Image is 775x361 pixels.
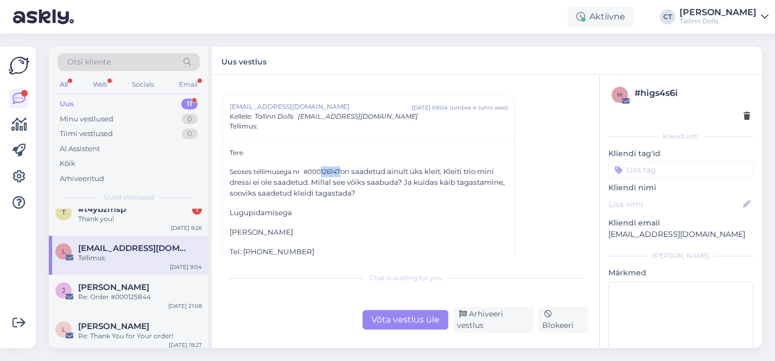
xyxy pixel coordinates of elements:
[634,87,750,100] div: # higs4s6i
[679,8,768,25] a: [PERSON_NAME]Tallinn Dolls
[170,263,202,271] div: [DATE] 9:04
[91,78,110,92] div: Web
[230,121,258,131] span: Tellimus:
[62,208,66,216] span: t
[130,78,156,92] div: Socials
[608,267,753,279] p: Märkmed
[608,132,753,141] div: Kliendi info
[230,112,252,120] span: Kellele :
[62,247,66,255] span: l
[78,214,202,224] div: Thank you!
[363,310,448,330] div: Võta vestlus üle
[608,162,753,178] input: Lisa tag
[192,205,202,215] div: 1
[230,208,292,217] span: Lugupidamisega
[78,204,126,214] span: #t4ybzmsp
[78,321,149,331] span: Lizett Rebane
[450,104,508,112] div: ( umbes 4 tunni eest )
[223,273,588,283] div: Chat is waiting for you
[230,166,508,199] p: Seoses tellimusega nr #000126147
[60,114,113,125] div: Minu vestlused
[168,302,202,310] div: [DATE] 21:08
[177,78,200,92] div: Email
[62,325,66,333] span: L
[60,173,104,184] div: Arhiveeritud
[78,243,191,253] span: lizzy19@hot.ee
[230,167,505,197] span: on saadetud ainult üks kleit. Kleiti trio mini dressi ei ole saadetud. Millal see võiks saabuda? ...
[230,228,293,236] span: [PERSON_NAME]
[182,114,198,125] div: 0
[78,292,202,302] div: Re: Order #000125844
[169,341,202,349] div: [DATE] 18:27
[230,247,314,256] span: Tel: [PHONE_NUMBER]
[67,56,111,68] span: Otsi kliente
[78,253,202,263] div: Tellimus:
[78,331,202,341] div: Re: Thank You for Your order!
[660,9,675,24] div: CT
[221,53,266,68] label: Uus vestlus
[679,8,757,17] div: [PERSON_NAME]
[9,55,29,76] img: Askly Logo
[60,144,100,154] div: AI Assistent
[62,286,65,294] span: J
[230,148,508,158] p: Tere
[60,158,75,169] div: Kõik
[538,307,588,333] div: Blokeeri
[608,217,753,229] p: Kliendi email
[78,282,149,292] span: Janne Kirmet
[58,78,70,92] div: All
[617,91,622,99] span: h
[230,102,412,112] span: [EMAIL_ADDRESS][DOMAIN_NAME]
[60,99,74,109] div: Uus
[171,224,202,232] div: [DATE] 9:26
[60,128,113,139] div: Tiimi vestlused
[608,251,753,261] div: [PERSON_NAME]
[608,229,753,240] p: [EMAIL_ADDRESS][DOMAIN_NAME]
[298,112,418,120] span: [EMAIL_ADDRESS][DOMAIN_NAME]
[104,192,154,202] span: Uued vestlused
[568,7,634,27] div: Aktiivne
[679,17,757,25] div: Tallinn Dolls
[609,198,741,210] input: Lisa nimi
[412,104,448,112] div: [DATE] 09:04
[608,182,753,194] p: Kliendi nimi
[453,307,533,333] div: Arhiveeri vestlus
[182,128,198,139] div: 0
[608,148,753,159] p: Kliendi tag'id
[255,112,294,120] span: Tallinn Dolls
[181,99,198,109] div: 11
